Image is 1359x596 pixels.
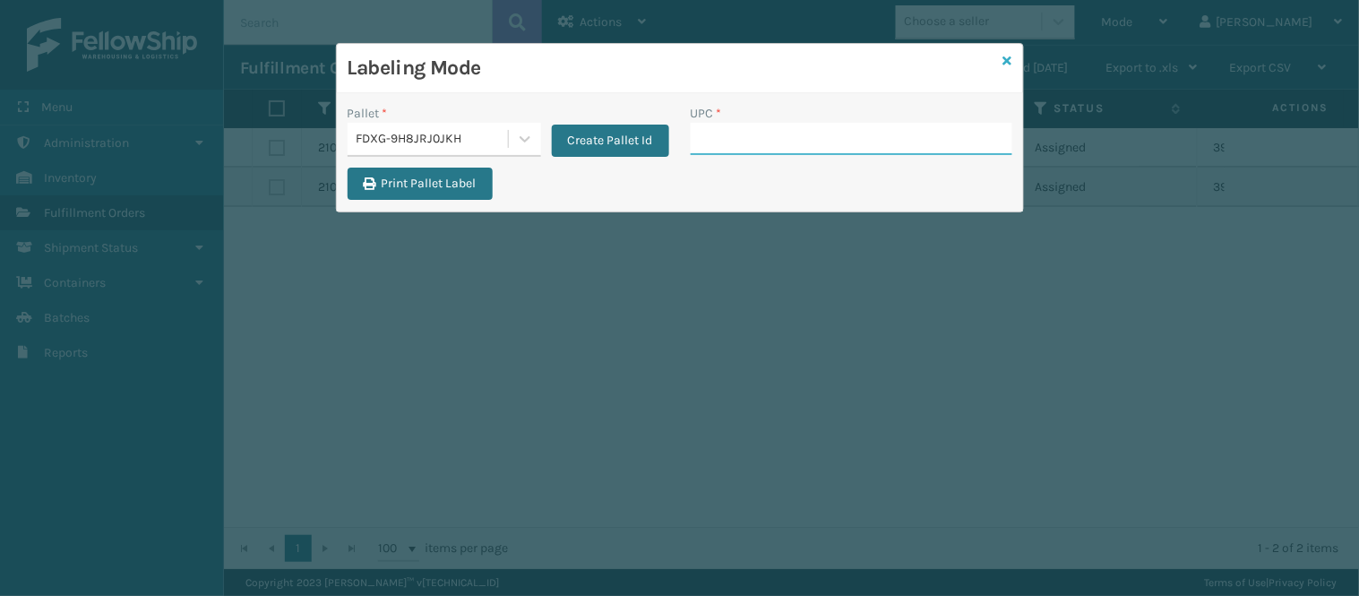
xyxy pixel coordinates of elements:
div: FDXG-9H8JRJ0JKH [357,130,510,149]
label: Pallet [348,104,388,123]
h3: Labeling Mode [348,55,996,82]
label: UPC [691,104,722,123]
button: Print Pallet Label [348,168,493,200]
button: Create Pallet Id [552,125,669,157]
